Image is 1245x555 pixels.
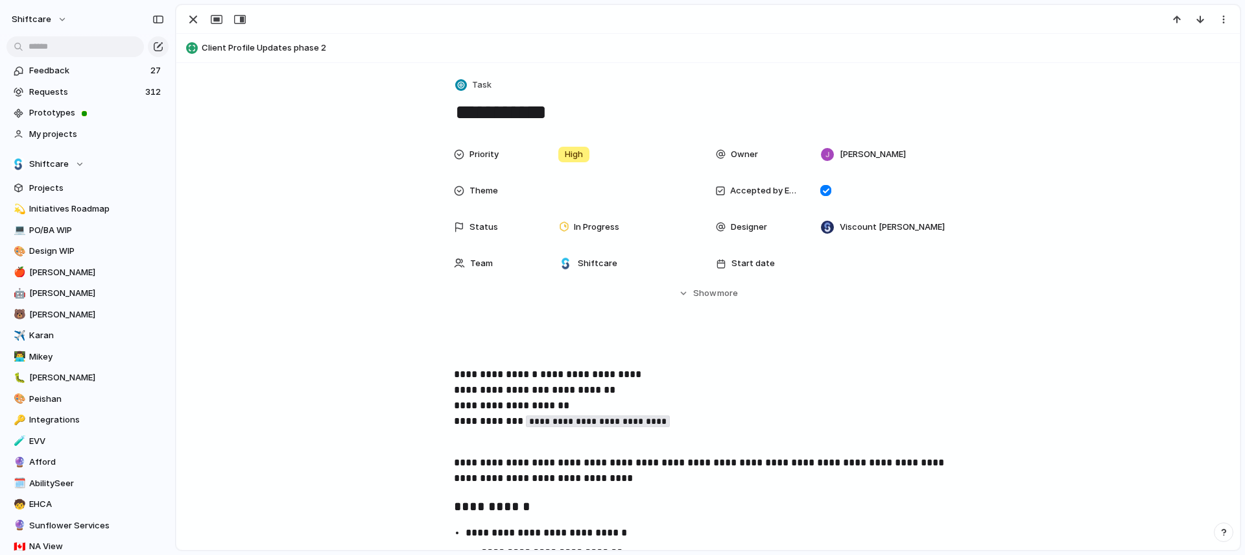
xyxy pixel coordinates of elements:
a: 🎨Peishan [6,389,169,409]
span: Karan [29,329,164,342]
span: My projects [29,128,164,141]
button: 🧪 [12,435,25,448]
div: 🧒 [14,497,23,512]
a: 🐛[PERSON_NAME] [6,368,169,388]
div: 🗓️ [14,476,23,491]
a: 👨‍💻Mikey [6,347,169,367]
div: 🔮 [14,518,23,533]
a: 🗓️AbilitySeer [6,474,169,493]
span: In Progress [574,221,619,234]
span: Mikey [29,351,164,364]
div: 🇨🇦 [14,539,23,554]
span: Projects [29,182,164,195]
button: Shiftcare [6,154,169,174]
span: Designer [731,221,767,234]
div: 🔑 [14,413,23,428]
a: Projects [6,179,169,198]
button: 🗓️ [12,477,25,490]
button: ✈️ [12,329,25,342]
span: High [565,148,583,161]
span: Shiftcare [578,257,617,270]
span: Start date [731,257,775,270]
a: My projects [6,125,169,144]
span: Task [472,79,492,92]
button: Task [453,76,495,95]
button: Showmore [454,282,962,305]
span: [PERSON_NAME] [29,371,164,384]
button: 👨‍💻 [12,351,25,364]
button: 🎨 [12,245,25,258]
span: Integrations [29,413,164,426]
span: EVV [29,435,164,448]
div: 👨‍💻 [14,349,23,364]
div: 🍎 [14,265,23,280]
div: 💫 [14,202,23,217]
a: 🎨Design WIP [6,241,169,261]
button: 🧒 [12,498,25,511]
span: shiftcare [12,13,51,26]
button: 💫 [12,203,25,216]
button: Client Profile Updates phase 2 [182,38,1234,58]
div: 🐻 [14,307,23,322]
span: Viscount [PERSON_NAME] [840,221,945,234]
span: Requests [29,86,141,99]
div: 🔮 [14,455,23,470]
span: Priority [469,148,499,161]
button: 💻 [12,224,25,237]
span: EHCA [29,498,164,511]
span: Afford [29,456,164,469]
a: 🧪EVV [6,432,169,451]
span: [PERSON_NAME] [29,266,164,279]
span: Prototypes [29,106,164,119]
button: 🐻 [12,308,25,321]
span: AbilitySeer [29,477,164,490]
span: Theme [469,184,498,197]
span: Team [470,257,493,270]
span: Initiatives Roadmap [29,203,164,216]
button: 🇨🇦 [12,540,25,553]
a: Requests312 [6,82,169,102]
a: ✈️Karan [6,326,169,345]
span: more [717,287,738,300]
span: NA View [29,540,164,553]
a: 🐻[PERSON_NAME] [6,305,169,325]
div: 🤖 [14,286,23,301]
span: [PERSON_NAME] [840,148,906,161]
span: [PERSON_NAME] [29,287,164,300]
a: 🔮Afford [6,452,169,472]
a: 🔮Sunflower Services [6,516,169,536]
a: 🧒EHCA [6,495,169,514]
span: 27 [150,64,163,77]
button: 🔮 [12,519,25,532]
a: Feedback27 [6,61,169,80]
button: 🍎 [12,266,25,279]
span: Feedback [29,64,147,77]
span: [PERSON_NAME] [29,308,164,321]
a: 🤖[PERSON_NAME] [6,284,169,303]
div: 🔑Integrations [6,410,169,430]
button: 🐛 [12,371,25,384]
button: shiftcare [6,9,74,30]
div: 🎨 [14,391,23,406]
button: 🔮 [12,456,25,469]
button: 🎨 [12,393,25,406]
div: 🧪 [14,434,23,449]
span: Design WIP [29,245,164,258]
a: 💻PO/BA WIP [6,221,169,240]
span: Client Profile Updates phase 2 [202,42,1234,55]
div: 💫Initiatives Roadmap [6,199,169,219]
button: 🔑 [12,413,25,426]
a: 🍎[PERSON_NAME] [6,263,169,282]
